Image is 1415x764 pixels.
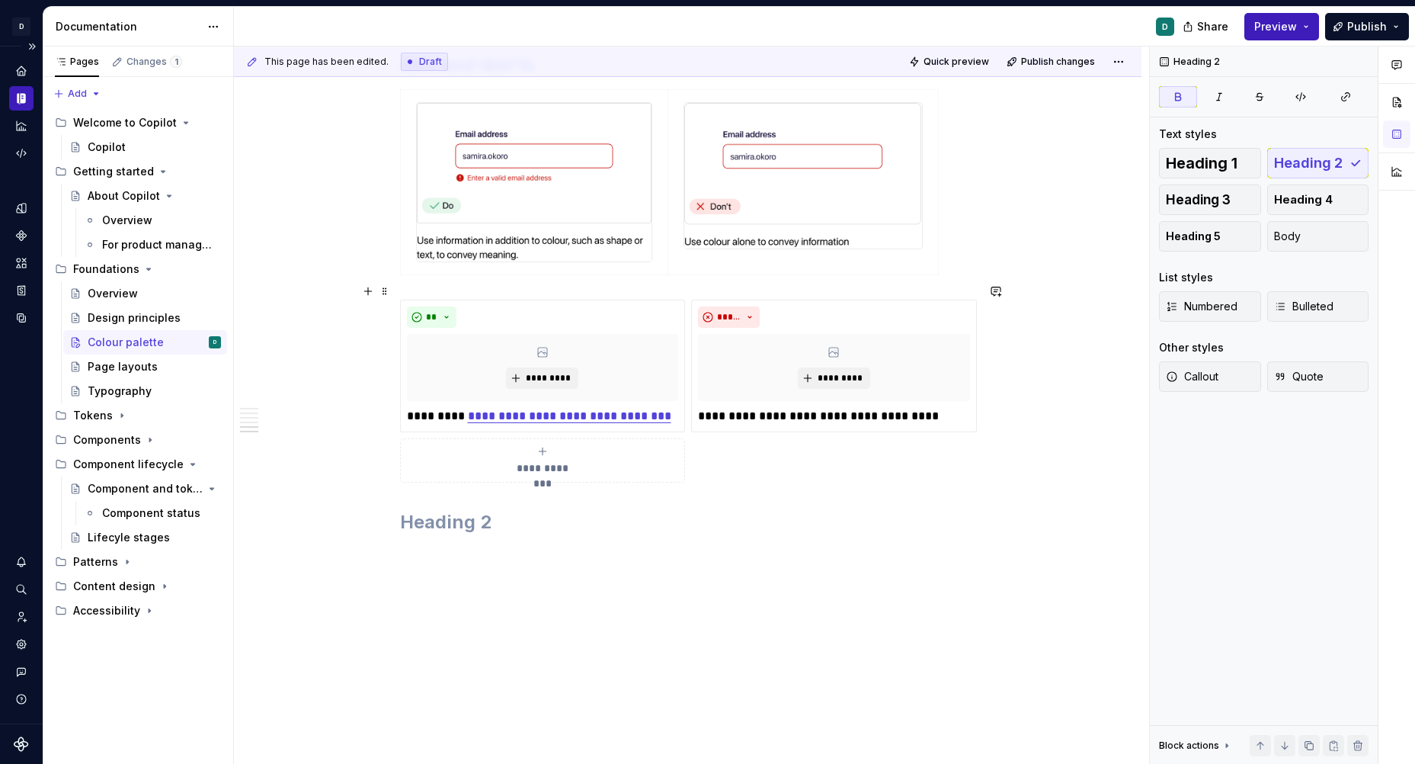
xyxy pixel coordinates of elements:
[1274,192,1333,207] span: Heading 4
[88,310,181,326] div: Design principles
[1159,340,1224,355] div: Other styles
[1159,127,1217,142] div: Text styles
[12,18,30,36] div: D
[21,36,43,57] button: Expand sidebar
[1159,735,1233,756] div: Block actions
[78,501,227,525] a: Component status
[102,237,218,252] div: For product managers
[102,506,200,521] div: Component status
[9,223,34,248] a: Components
[49,111,227,623] div: Page tree
[1166,229,1221,244] span: Heading 5
[73,262,139,277] div: Foundations
[1166,369,1218,384] span: Callout
[49,428,227,452] div: Components
[1159,270,1213,285] div: List styles
[1274,369,1324,384] span: Quote
[1267,221,1369,252] button: Body
[55,56,99,68] div: Pages
[63,379,227,403] a: Typography
[1159,740,1219,752] div: Block actions
[264,56,389,68] span: This page has been edited.
[9,59,34,83] a: Home
[1166,299,1237,314] span: Numbered
[9,196,34,220] a: Design tokens
[904,51,996,72] button: Quick preview
[63,330,227,355] a: Colour paletteD
[419,56,442,68] span: Draft
[73,115,177,130] div: Welcome to Copilot
[88,286,138,301] div: Overview
[684,103,921,249] img: 71a94e5d-d485-4300-84c3-56863697af44.jpg
[213,335,216,350] div: D
[56,19,200,34] div: Documentation
[9,114,34,138] a: Analytics
[1267,361,1369,392] button: Quote
[1002,51,1102,72] button: Publish changes
[14,737,29,752] svg: Supernova Logo
[1162,21,1168,33] div: D
[88,530,170,545] div: Lifecyle stages
[1159,361,1261,392] button: Callout
[63,135,227,159] a: Copilot
[73,603,140,618] div: Accessibility
[1274,229,1301,244] span: Body
[49,599,227,623] div: Accessibility
[63,184,227,208] a: About Copilot
[1347,19,1387,34] span: Publish
[49,83,106,104] button: Add
[1325,13,1409,40] button: Publish
[1159,221,1261,252] button: Heading 5
[63,477,227,501] a: Component and token lifecycle
[126,56,182,68] div: Changes
[9,550,34,574] button: Notifications
[9,251,34,275] a: Assets
[63,306,227,330] a: Design principles
[9,660,34,684] div: Contact support
[9,632,34,656] a: Settings
[1159,291,1261,322] button: Numbered
[78,208,227,233] a: Overview
[88,384,152,399] div: Typography
[88,140,126,155] div: Copilot
[63,281,227,306] a: Overview
[73,432,141,448] div: Components
[1274,299,1333,314] span: Bulleted
[170,56,182,68] span: 1
[3,10,40,43] button: D
[9,306,34,330] a: Data sources
[1021,56,1095,68] span: Publish changes
[73,457,184,472] div: Component lifecycle
[1159,185,1261,215] button: Heading 3
[102,213,152,228] div: Overview
[63,525,227,550] a: Lifecyle stages
[49,257,227,281] div: Foundations
[49,574,227,599] div: Content design
[88,481,203,496] div: Component and token lifecycle
[63,355,227,379] a: Page layouts
[417,103,651,262] img: dab4cb37-3d24-4e22-a8b0-816ae8971f86.jpg
[9,278,34,303] a: Storybook stories
[1267,185,1369,215] button: Heading 4
[88,359,158,374] div: Page layouts
[9,605,34,629] a: Invite team
[1159,148,1261,178] button: Heading 1
[924,56,989,68] span: Quick preview
[49,550,227,574] div: Patterns
[1254,19,1297,34] span: Preview
[49,452,227,477] div: Component lifecycle
[9,577,34,602] div: Search ⌘K
[49,403,227,428] div: Tokens
[9,141,34,165] a: Code automation
[1244,13,1319,40] button: Preview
